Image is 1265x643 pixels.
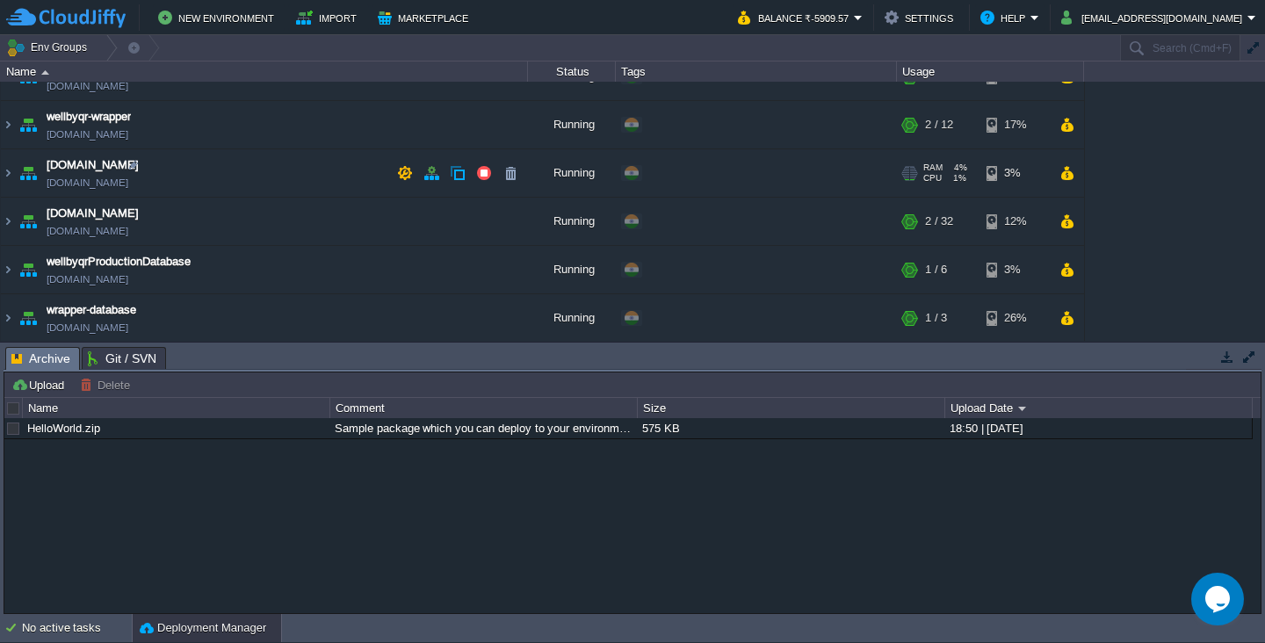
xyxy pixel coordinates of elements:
div: 2 / 12 [925,101,953,148]
div: Usage [898,61,1083,82]
img: AMDAwAAAACH5BAEAAAAALAAAAAABAAEAAAICRAEAOw== [41,70,49,75]
button: [EMAIL_ADDRESS][DOMAIN_NAME] [1061,7,1247,28]
span: [DOMAIN_NAME] [47,319,128,336]
div: Running [528,246,616,293]
a: [DOMAIN_NAME] [47,156,139,174]
button: Deployment Manager [140,619,266,637]
button: Balance ₹-5909.57 [738,7,854,28]
img: AMDAwAAAACH5BAEAAAAALAAAAAABAAEAAAICRAEAOw== [1,198,15,245]
img: AMDAwAAAACH5BAEAAAAALAAAAAABAAEAAAICRAEAOw== [1,149,15,197]
div: Running [528,149,616,197]
span: [DOMAIN_NAME] [47,174,128,191]
div: Name [2,61,527,82]
img: AMDAwAAAACH5BAEAAAAALAAAAAABAAEAAAICRAEAOw== [1,294,15,342]
button: Delete [80,377,135,393]
img: AMDAwAAAACH5BAEAAAAALAAAAAABAAEAAAICRAEAOw== [16,246,40,293]
div: Running [528,101,616,148]
iframe: chat widget [1191,573,1247,625]
div: 1 / 3 [925,294,947,342]
button: Upload [11,377,69,393]
div: 26% [987,294,1044,342]
div: 3% [987,246,1044,293]
span: Git / SVN [88,348,156,369]
a: [DOMAIN_NAME] [47,205,139,222]
div: 17% [987,101,1044,148]
div: 575 KB [638,418,943,438]
button: Env Groups [6,35,93,60]
div: Name [24,398,329,418]
button: Help [980,7,1030,28]
button: New Environment [158,7,279,28]
img: AMDAwAAAACH5BAEAAAAALAAAAAABAAEAAAICRAEAOw== [16,294,40,342]
span: [DOMAIN_NAME] [47,126,128,143]
span: RAM [923,163,943,173]
a: wellbyqrProductionDatabase [47,253,191,271]
div: Running [528,198,616,245]
img: AMDAwAAAACH5BAEAAAAALAAAAAABAAEAAAICRAEAOw== [16,198,40,245]
img: AMDAwAAAACH5BAEAAAAALAAAAAABAAEAAAICRAEAOw== [1,101,15,148]
span: CPU [923,173,942,184]
a: wellbyqr-wrapper [47,108,131,126]
div: Running [528,294,616,342]
div: Comment [331,398,637,418]
button: Settings [885,7,958,28]
div: Sample package which you can deploy to your environment. Feel free to delete and upload a package... [330,418,636,438]
span: [DOMAIN_NAME] [47,271,128,288]
img: AMDAwAAAACH5BAEAAAAALAAAAAABAAEAAAICRAEAOw== [16,149,40,197]
div: 3% [987,149,1044,197]
img: AMDAwAAAACH5BAEAAAAALAAAAAABAAEAAAICRAEAOw== [16,101,40,148]
img: CloudJiffy [6,7,126,29]
a: wrapper-database [47,301,136,319]
span: 1% [949,173,966,184]
div: 2 / 32 [925,198,953,245]
span: [DOMAIN_NAME] [47,77,128,95]
div: Status [529,61,615,82]
div: No active tasks [22,614,132,642]
span: [DOMAIN_NAME] [47,222,128,240]
img: AMDAwAAAACH5BAEAAAAALAAAAAABAAEAAAICRAEAOw== [1,246,15,293]
button: Marketplace [378,7,473,28]
span: Archive [11,348,70,370]
div: Upload Date [946,398,1252,418]
div: Size [639,398,944,418]
span: 4% [950,163,967,173]
div: Tags [617,61,896,82]
div: 18:50 | [DATE] [945,418,1251,438]
div: 1 / 6 [925,246,947,293]
a: HelloWorld.zip [27,422,100,435]
div: 12% [987,198,1044,245]
button: Import [296,7,362,28]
